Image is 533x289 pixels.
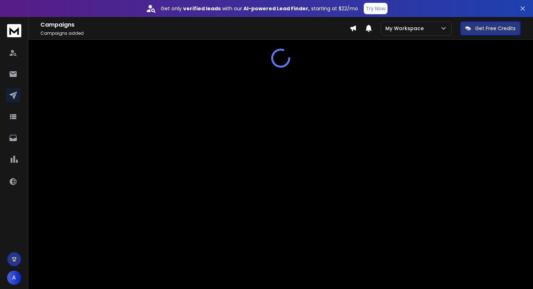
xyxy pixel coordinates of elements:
strong: AI-powered Lead Finder, [243,5,310,12]
p: Campaigns added [40,30,350,36]
p: My Workspace [385,25,427,32]
p: Get only with our starting at $22/mo [161,5,358,12]
img: logo [7,24,21,37]
strong: verified leads [183,5,221,12]
p: Get Free Credits [475,25,516,32]
button: Try Now [364,3,388,14]
button: Get Free Credits [460,21,521,35]
p: Try Now [366,5,385,12]
button: A [7,271,21,285]
h1: Campaigns [40,21,350,29]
